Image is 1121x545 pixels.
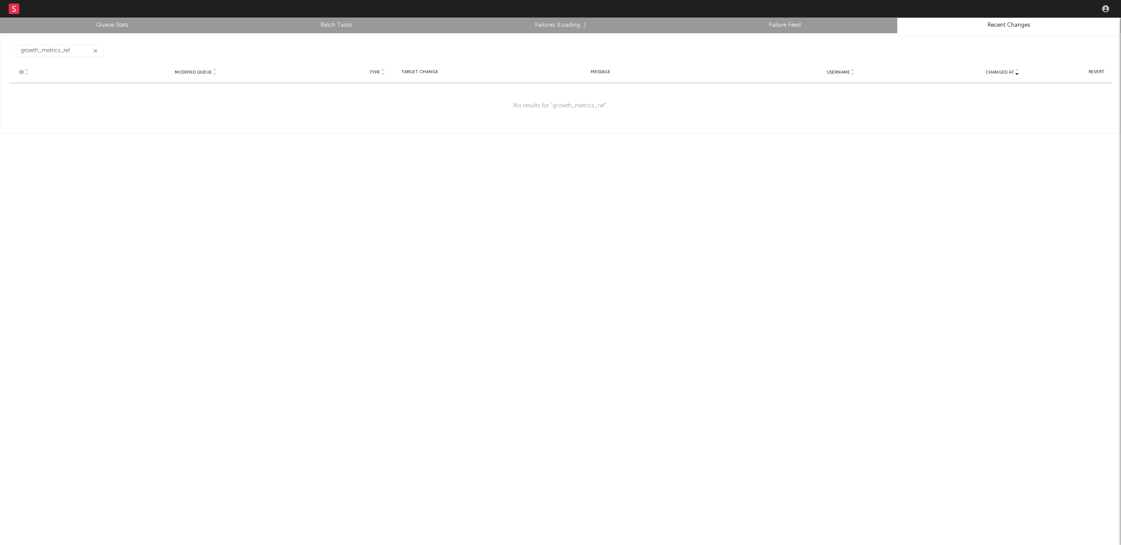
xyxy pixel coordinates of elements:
[677,20,892,31] a: Failure Feed
[175,70,212,75] span: Modified Queue
[19,70,24,75] span: ID
[986,70,1014,75] span: Changed At
[5,20,219,31] a: Queue Stats
[827,70,850,75] span: Username
[453,20,668,31] a: Failures (Loading...)
[443,69,758,75] div: Message
[402,69,439,75] div: Target Change
[370,70,380,75] span: Type
[1086,69,1107,75] div: Revert
[16,45,103,57] input: Search...
[902,20,1116,31] a: Recent Changes
[229,20,444,31] a: Batch Tasks
[9,83,1112,129] div: No results for " growth_metrics_ref ".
